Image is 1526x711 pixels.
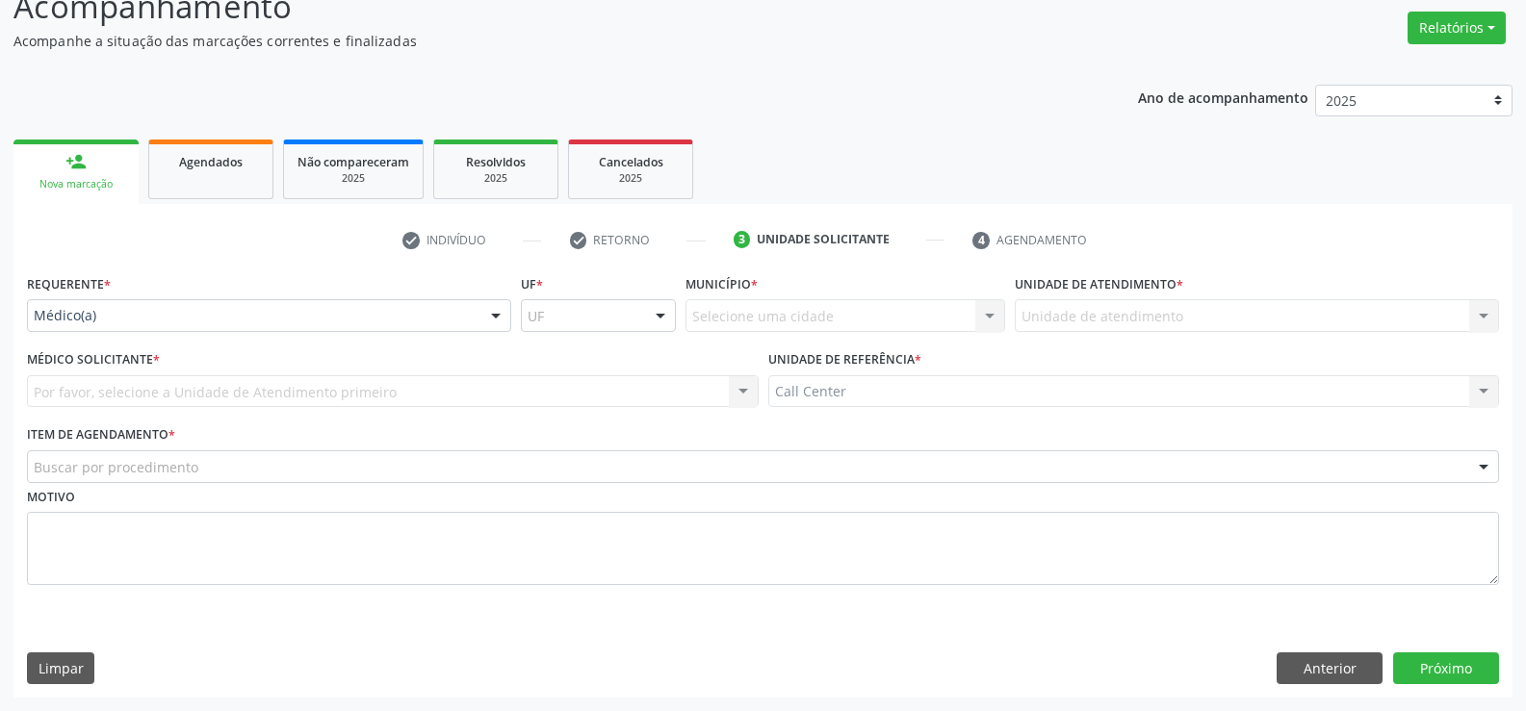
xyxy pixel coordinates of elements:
span: Resolvidos [466,154,526,170]
div: Unidade solicitante [757,231,890,248]
label: Médico Solicitante [27,345,160,375]
p: Ano de acompanhamento [1138,85,1308,109]
span: UF [528,306,544,326]
label: Motivo [27,483,75,513]
div: Nova marcação [27,177,125,191]
label: Unidade de atendimento [1015,269,1183,299]
span: Agendados [179,154,243,170]
div: 2025 [582,171,679,186]
label: UF [521,269,543,299]
div: 3 [734,231,751,248]
button: Próximo [1393,652,1499,685]
span: Não compareceram [297,154,409,170]
label: Item de agendamento [27,420,175,450]
button: Relatórios [1408,12,1506,44]
button: Limpar [27,652,94,685]
span: Buscar por procedimento [34,457,198,477]
div: 2025 [448,171,544,186]
div: 2025 [297,171,409,186]
p: Acompanhe a situação das marcações correntes e finalizadas [13,31,1063,51]
span: Cancelados [599,154,663,170]
label: Município [685,269,758,299]
label: Requerente [27,269,111,299]
button: Anterior [1277,652,1383,685]
label: Unidade de referência [768,345,921,375]
span: Médico(a) [34,306,472,325]
div: person_add [65,151,87,172]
